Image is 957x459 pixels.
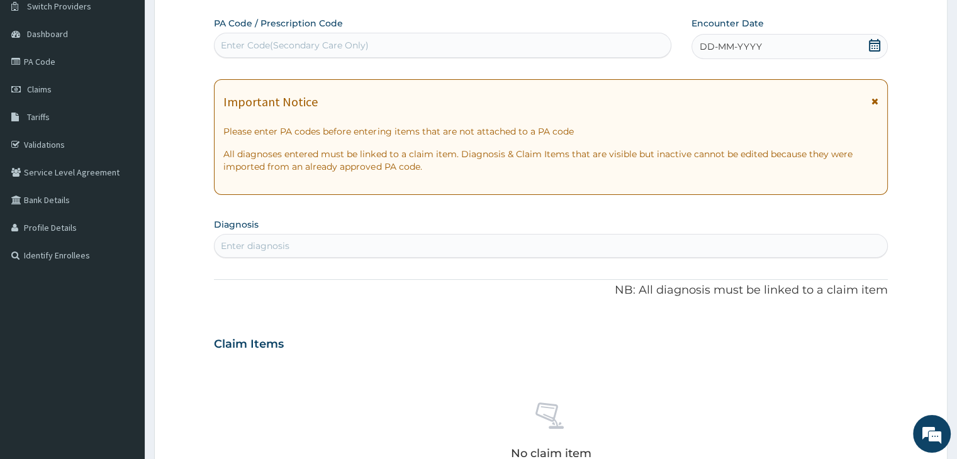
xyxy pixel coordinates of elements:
[223,148,878,173] p: All diagnoses entered must be linked to a claim item. Diagnosis & Claim Items that are visible bu...
[221,240,289,252] div: Enter diagnosis
[214,218,259,231] label: Diagnosis
[700,40,762,53] span: DD-MM-YYYY
[691,17,764,30] label: Encounter Date
[73,145,174,272] span: We're online!
[214,17,343,30] label: PA Code / Prescription Code
[223,95,318,109] h1: Important Notice
[6,317,240,361] textarea: Type your message and hit 'Enter'
[214,282,887,299] p: NB: All diagnosis must be linked to a claim item
[223,125,878,138] p: Please enter PA codes before entering items that are not attached to a PA code
[27,1,91,12] span: Switch Providers
[206,6,237,36] div: Minimize live chat window
[27,28,68,40] span: Dashboard
[27,111,50,123] span: Tariffs
[221,39,369,52] div: Enter Code(Secondary Care Only)
[23,63,51,94] img: d_794563401_company_1708531726252_794563401
[27,84,52,95] span: Claims
[214,338,284,351] h3: Claim Items
[65,70,211,87] div: Chat with us now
